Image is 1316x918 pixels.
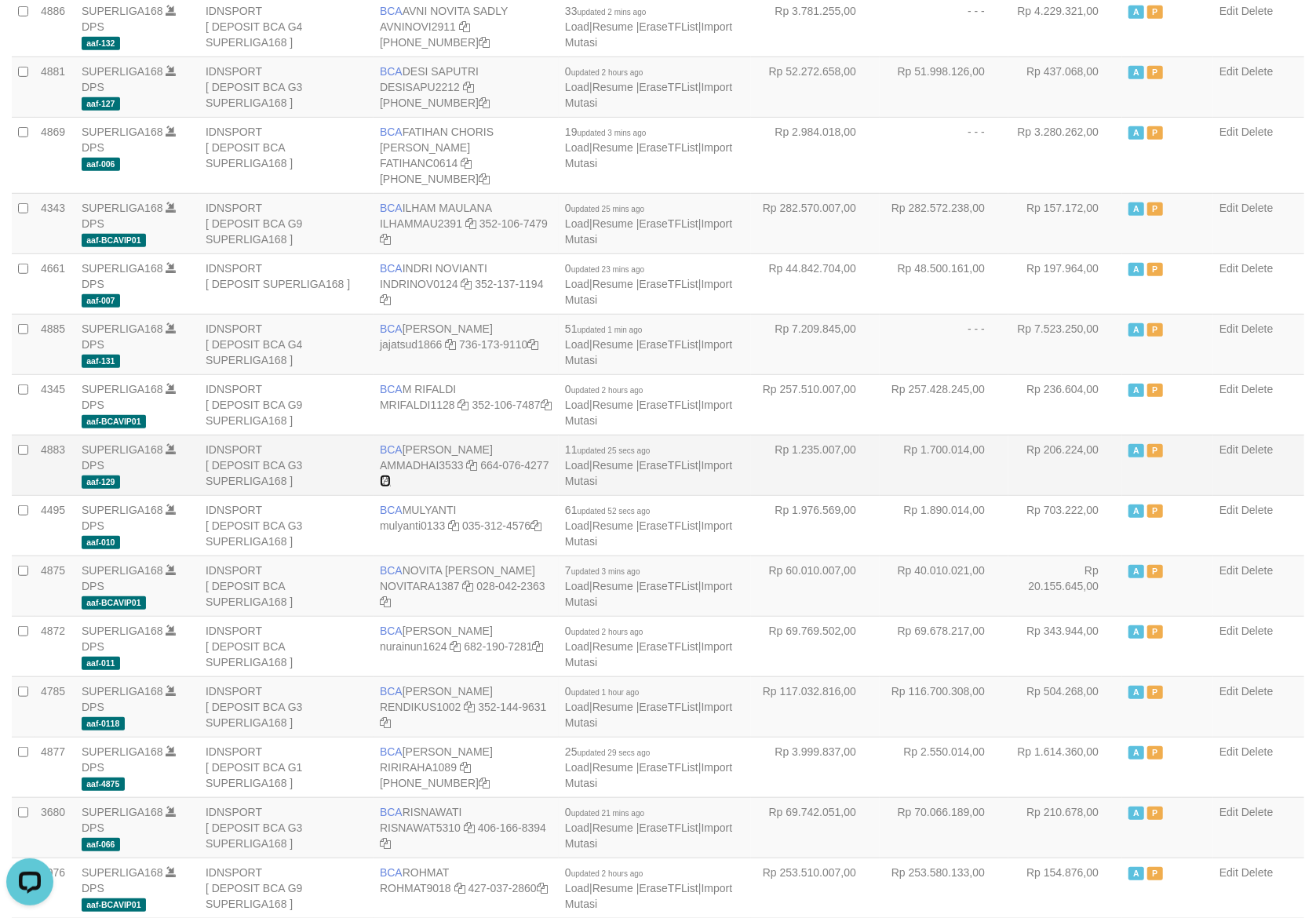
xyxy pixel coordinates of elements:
a: Copy 3521449631 to clipboard [380,716,391,729]
a: Import Mutasi [565,821,732,850]
a: Copy NOVITARA1387 to clipboard [463,580,474,592]
td: IDNSPORT [ DEPOSIT BCA G9 SUPERLIGA168 ] [199,374,374,435]
a: EraseTFList [639,81,698,93]
a: Edit [1219,685,1238,698]
a: EraseTFList [639,338,698,351]
span: | | | [565,564,732,608]
td: IDNSPORT [ DEPOSIT BCA SUPERLIGA168 ] [199,556,374,616]
span: 0 [565,262,644,275]
span: updated 3 mins ago [578,129,647,137]
a: Resume [592,701,633,713]
td: IDNSPORT [ DEPOSIT BCA SUPERLIGA168 ] [199,117,374,193]
td: Rp 52.272.658,00 [751,56,880,117]
td: Rp 1.890.014,00 [880,495,1008,556]
td: 4345 [35,374,75,435]
a: Edit [1219,866,1238,879]
span: BCA [380,443,403,456]
a: Import Mutasi [565,519,732,548]
td: DPS [75,374,199,435]
a: Load [565,20,589,33]
span: BCA [380,5,403,17]
a: AMMADHAI3533 [380,459,464,472]
a: Copy 4062281611 to clipboard [479,777,490,789]
a: Load [565,882,589,894]
a: Edit [1219,126,1238,138]
td: DESI SAPUTRI [PHONE_NUMBER] [374,56,559,117]
a: Resume [592,81,633,93]
a: SUPERLIGA168 [82,383,163,395]
td: NOVITA [PERSON_NAME] 028-042-2363 [374,556,559,616]
span: updated 1 min ago [578,326,643,334]
td: 4885 [35,314,75,374]
td: IDNSPORT [ DEPOSIT BCA G3 SUPERLIGA168 ] [199,56,374,117]
span: aaf-131 [82,355,120,368]
a: Copy 6821907281 to clipboard [533,640,544,653]
a: Delete [1241,685,1273,698]
a: Delete [1241,65,1273,78]
td: IDNSPORT [ DEPOSIT BCA SUPERLIGA168 ] [199,616,374,676]
a: Edit [1219,443,1238,456]
span: 51 [565,322,642,335]
span: Active [1128,202,1144,216]
span: BCA [380,564,403,577]
td: Rp 7.523.250,00 [1008,314,1122,374]
a: Resume [592,141,633,154]
span: aaf-127 [82,97,120,111]
td: - - - [880,117,1008,193]
span: updated 2 mins ago [578,8,647,16]
td: [PERSON_NAME] 664-076-4277 [374,435,559,495]
span: Active [1128,565,1144,578]
a: jajatsud1866 [380,338,442,351]
button: Open LiveChat chat widget [6,6,53,53]
a: Copy MRIFALDI1128 to clipboard [458,399,469,411]
a: EraseTFList [639,761,698,774]
span: 33 [565,5,646,17]
a: Import Mutasi [565,20,732,49]
a: Copy 6640764277 to clipboard [380,475,391,487]
td: Rp 1.700.014,00 [880,435,1008,495]
span: | | | [565,262,732,306]
td: DPS [75,616,199,676]
a: Copy ROHMAT9018 to clipboard [454,882,465,894]
td: DPS [75,495,199,556]
a: MRIFALDI1128 [380,399,455,411]
td: IDNSPORT [ DEPOSIT BCA G3 SUPERLIGA168 ] [199,495,374,556]
span: Paused [1147,5,1163,19]
span: Paused [1147,384,1163,397]
a: Load [565,640,589,653]
td: Rp 7.209.845,00 [751,314,880,374]
td: DPS [75,314,199,374]
span: 0 [565,65,643,78]
a: Copy 3521067487 to clipboard [541,399,552,411]
span: Paused [1147,505,1163,518]
td: 4495 [35,495,75,556]
a: Copy AMMADHAI3533 to clipboard [466,459,477,472]
a: mulyanti0133 [380,519,445,532]
span: aaf-132 [82,37,120,50]
a: Import Mutasi [565,640,732,668]
td: Rp 197.964,00 [1008,253,1122,314]
a: EraseTFList [639,141,698,154]
span: | | | [565,443,732,487]
a: Edit [1219,625,1238,637]
td: Rp 282.570.007,00 [751,193,880,253]
a: Import Mutasi [565,761,732,789]
span: | | | [565,383,732,427]
td: Rp 3.280.262,00 [1008,117,1122,193]
td: 4872 [35,616,75,676]
a: Edit [1219,5,1238,17]
span: BCA [380,383,403,395]
a: Delete [1241,5,1273,17]
a: EraseTFList [639,459,698,472]
span: aaf-010 [82,536,120,549]
a: SUPERLIGA168 [82,564,163,577]
a: Delete [1241,745,1273,758]
span: 19 [565,126,646,138]
a: Load [565,81,589,93]
a: SUPERLIGA168 [82,202,163,214]
td: DPS [75,117,199,193]
td: Rp 257.428.245,00 [880,374,1008,435]
span: updated 2 hours ago [571,68,643,77]
a: Delete [1241,126,1273,138]
td: DPS [75,56,199,117]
